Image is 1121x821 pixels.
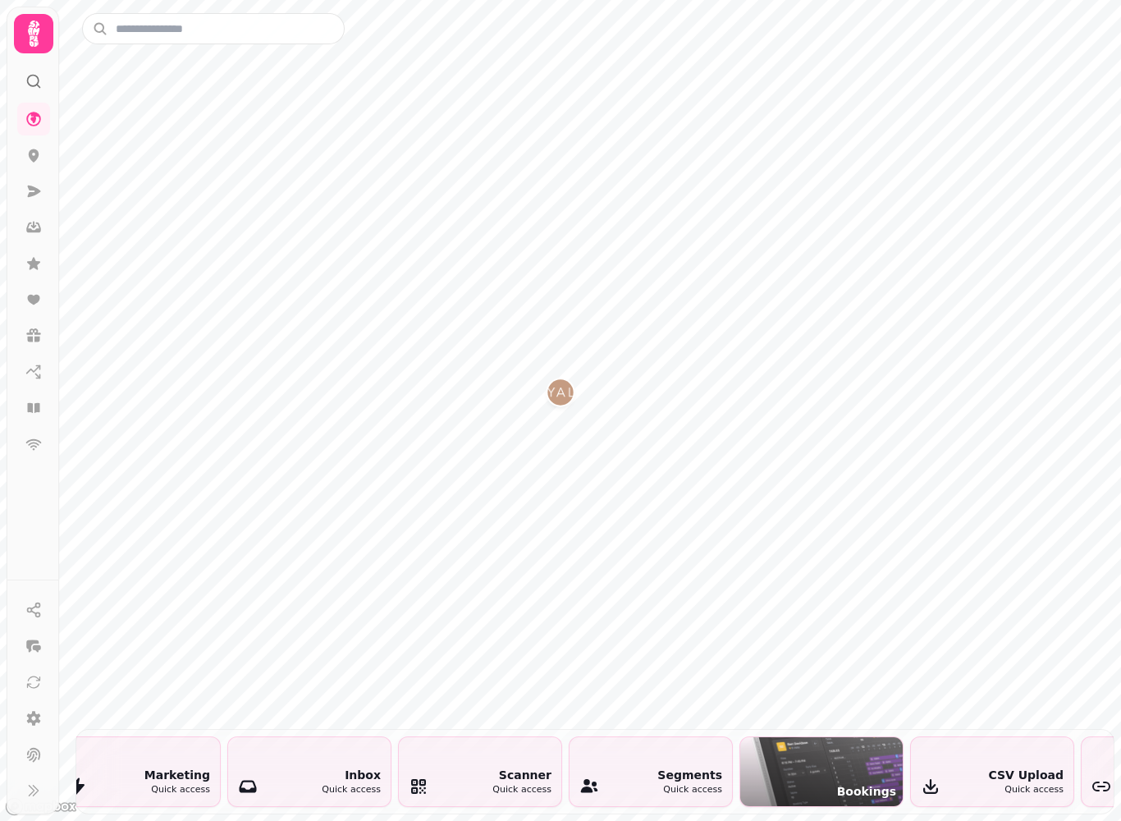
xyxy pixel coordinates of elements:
button: InboxQuick access [227,736,391,807]
div: Quick access [144,783,210,797]
div: Quick access [322,783,381,797]
div: Quick access [988,783,1064,797]
button: CSV UploadQuick access [910,736,1074,807]
div: Scanner [492,767,551,783]
button: Royal Nawaab Pyramid [547,379,574,406]
button: SegmentsQuick access [569,736,733,807]
button: ScannerQuick access [398,736,562,807]
div: Segments [657,767,722,783]
div: Map marker [547,379,574,410]
div: CSV Upload [988,767,1064,783]
span: Bookings [837,783,896,800]
div: Marketing [144,767,210,783]
button: MarketingQuick access [57,736,221,807]
div: Inbox [322,767,381,783]
button: Bookings [739,736,904,807]
div: Quick access [492,783,551,797]
div: Quick access [657,783,722,797]
a: Mapbox logo [5,797,77,816]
